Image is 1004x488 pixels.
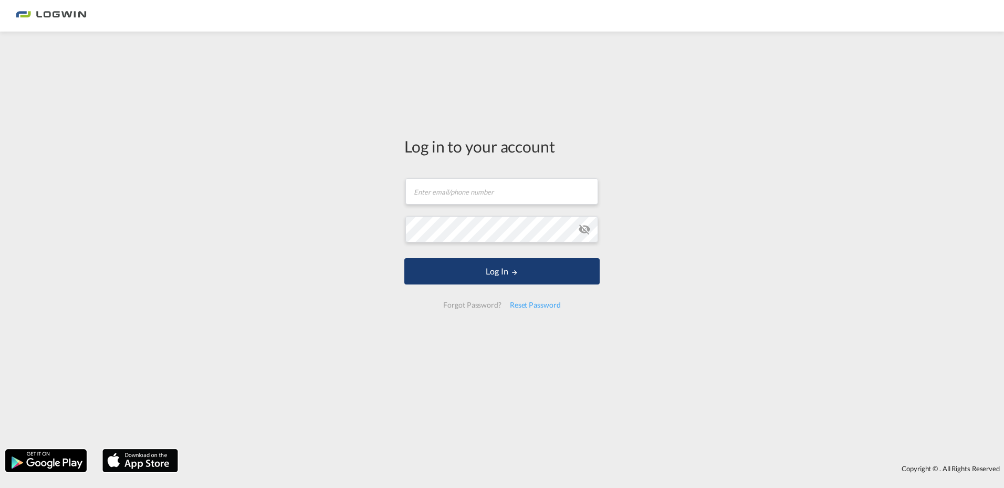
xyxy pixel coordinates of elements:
button: LOGIN [404,258,600,284]
img: bc73a0e0d8c111efacd525e4c8ad7d32.png [16,4,87,28]
div: Forgot Password? [439,296,505,314]
input: Enter email/phone number [405,178,598,205]
md-icon: icon-eye-off [578,223,591,236]
img: apple.png [101,448,179,473]
div: Log in to your account [404,135,600,157]
div: Copyright © . All Rights Reserved [183,460,1004,477]
div: Reset Password [506,296,565,314]
img: google.png [4,448,88,473]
